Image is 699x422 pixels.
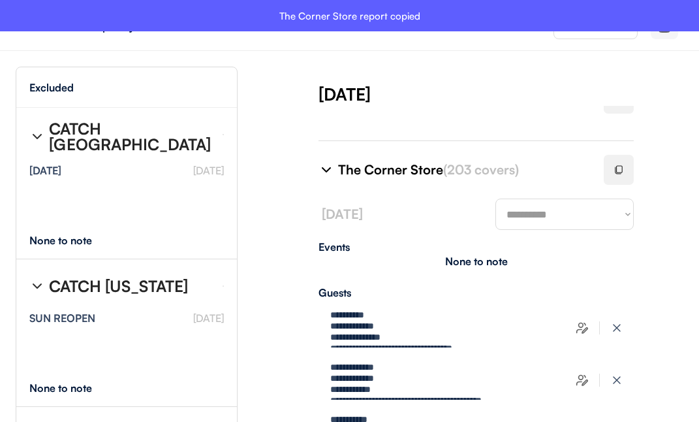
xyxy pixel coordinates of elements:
font: [DATE] [193,312,224,325]
font: (203 covers) [443,161,519,178]
img: chevron-right%20%281%29.svg [29,278,45,294]
div: [DATE] [318,82,699,106]
div: The Corner Store [338,161,588,179]
div: Excluded [29,82,74,93]
div: None to note [29,235,116,246]
img: chevron-right%20%281%29.svg [29,129,45,144]
font: [DATE] [193,164,224,177]
div: Events [318,242,634,252]
div: None to note [445,256,508,267]
div: SUN REOPEN [29,313,95,323]
img: users-edit.svg [576,321,589,334]
div: CATCH [US_STATE] [49,278,188,294]
div: Guests [318,287,634,298]
img: users-edit.svg [576,374,589,387]
img: chevron-right%20%281%29.svg [318,162,334,178]
img: x-close%20%283%29.svg [610,374,623,387]
font: [DATE] [322,206,363,222]
div: None to note [29,383,116,393]
img: x-close%20%283%29.svg [610,321,623,334]
div: [DATE] [29,165,61,176]
div: CATCH [GEOGRAPHIC_DATA] [49,121,212,152]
